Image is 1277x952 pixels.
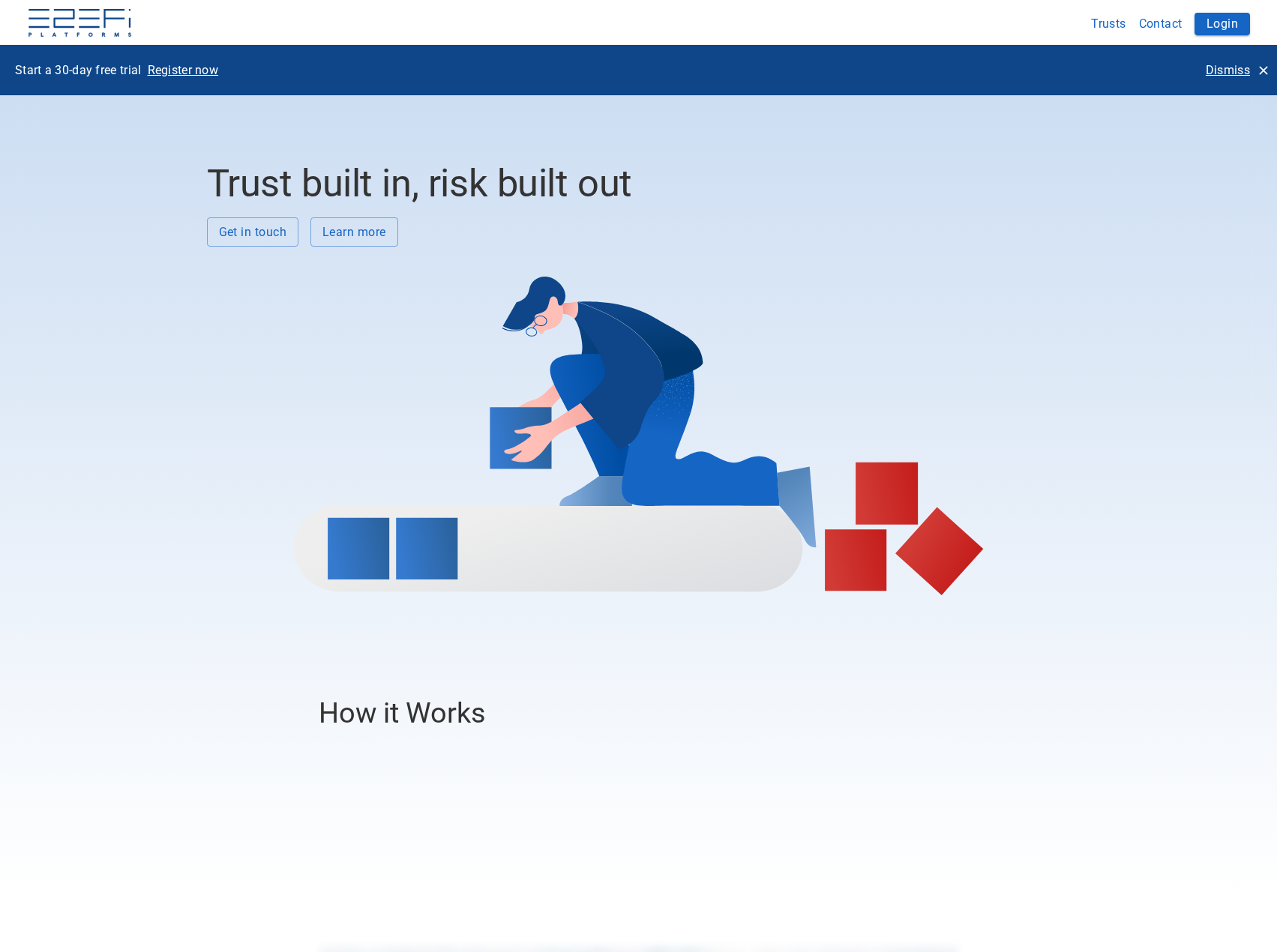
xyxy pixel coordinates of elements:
[207,217,299,247] button: Get in touch
[15,61,142,79] p: Start a 30-day free trial
[1206,61,1250,79] p: Dismiss
[148,61,219,79] p: Register now
[207,161,1071,205] h2: Trust built in, risk built out
[142,57,225,83] button: Register now
[310,217,398,247] button: Learn more
[1200,57,1274,83] button: Dismiss
[319,696,958,729] h3: How it Works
